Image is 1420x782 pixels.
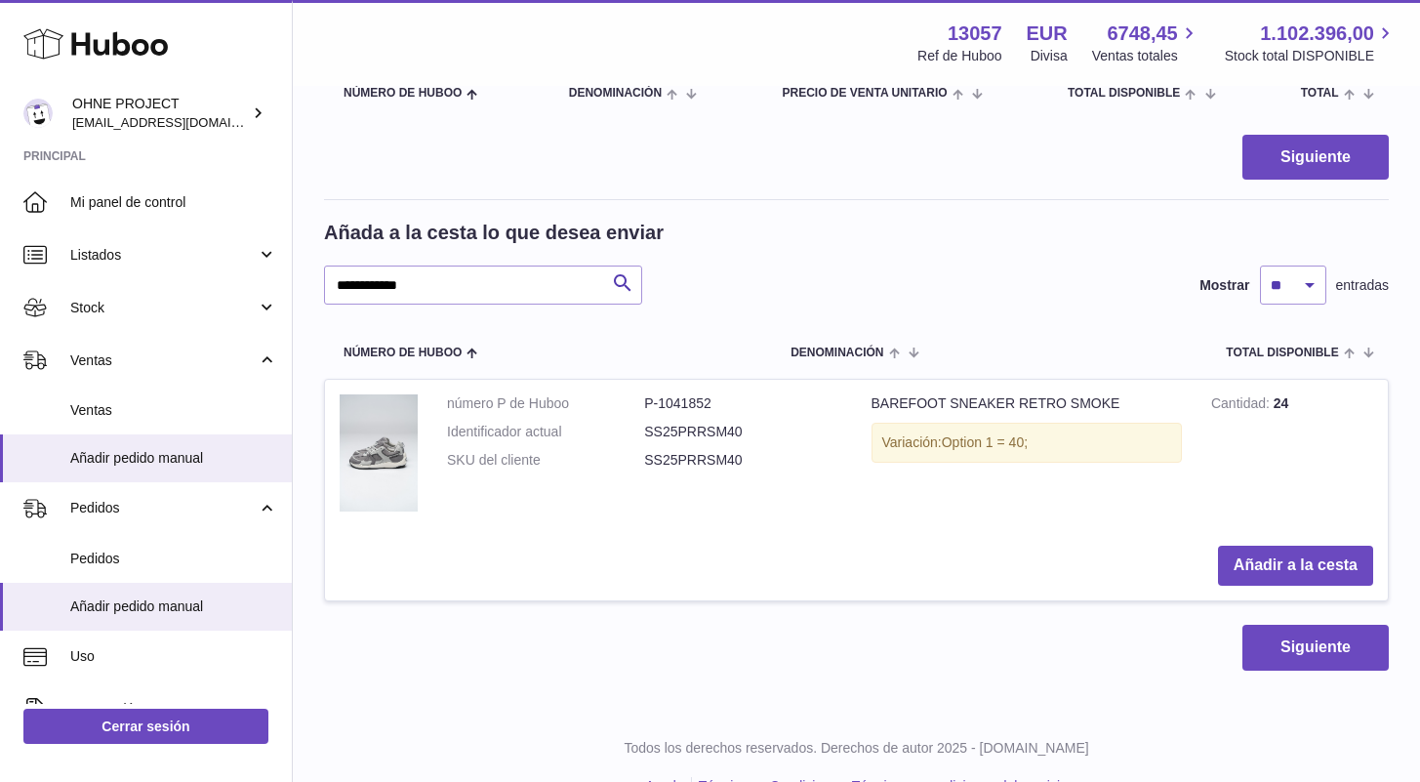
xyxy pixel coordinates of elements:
[1031,47,1068,65] div: Divisa
[872,423,1182,463] div: Variación:
[1242,135,1389,181] button: Siguiente
[1260,21,1374,47] span: 1.102.396,00
[1107,21,1177,47] span: 6748,45
[340,394,418,512] img: BAREFOOT SNEAKER RETRO SMOKE
[569,87,662,100] span: Denominación
[1242,625,1389,671] button: Siguiente
[857,380,1197,531] td: BAREFOOT SNEAKER RETRO SMOKE
[1197,380,1388,531] td: 24
[308,739,1404,758] p: Todos los derechos reservados. Derechos de autor 2025 - [DOMAIN_NAME]
[644,423,841,441] dd: SS25PRRSM40
[72,95,248,132] div: OHNE PROJECT
[70,299,257,317] span: Stock
[1211,395,1274,416] strong: Cantidad
[70,700,257,719] span: Facturación y pagos
[1301,87,1339,100] span: Total
[70,647,277,666] span: Uso
[70,550,277,568] span: Pedidos
[1027,21,1068,47] strong: EUR
[23,99,53,128] img: support@ohneproject.com
[447,394,644,413] dt: número P de Huboo
[70,449,277,468] span: Añadir pedido manual
[70,499,257,517] span: Pedidos
[644,451,841,470] dd: SS25PRRSM40
[70,193,277,212] span: Mi panel de control
[1226,347,1338,359] span: Total DISPONIBLE
[72,114,287,130] span: [EMAIL_ADDRESS][DOMAIN_NAME]
[344,347,462,359] span: Número de Huboo
[70,246,257,265] span: Listados
[1092,21,1200,65] a: 6748,45 Ventas totales
[344,87,462,100] span: Número de Huboo
[942,434,1028,450] span: Option 1 = 40;
[948,21,1002,47] strong: 13057
[70,351,257,370] span: Ventas
[70,597,277,616] span: Añadir pedido manual
[70,401,277,420] span: Ventas
[1336,276,1389,295] span: entradas
[644,394,841,413] dd: P-1041852
[447,451,644,470] dt: SKU del cliente
[1225,21,1397,65] a: 1.102.396,00 Stock total DISPONIBLE
[782,87,947,100] span: Precio de venta unitario
[23,709,268,744] a: Cerrar sesión
[1092,47,1200,65] span: Ventas totales
[447,423,644,441] dt: Identificador actual
[1068,87,1180,100] span: Total DISPONIBLE
[1225,47,1397,65] span: Stock total DISPONIBLE
[917,47,1001,65] div: Ref de Huboo
[1199,276,1249,295] label: Mostrar
[324,220,664,246] h2: Añada a la cesta lo que desea enviar
[1218,546,1373,586] button: Añadir a la cesta
[791,347,883,359] span: Denominación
